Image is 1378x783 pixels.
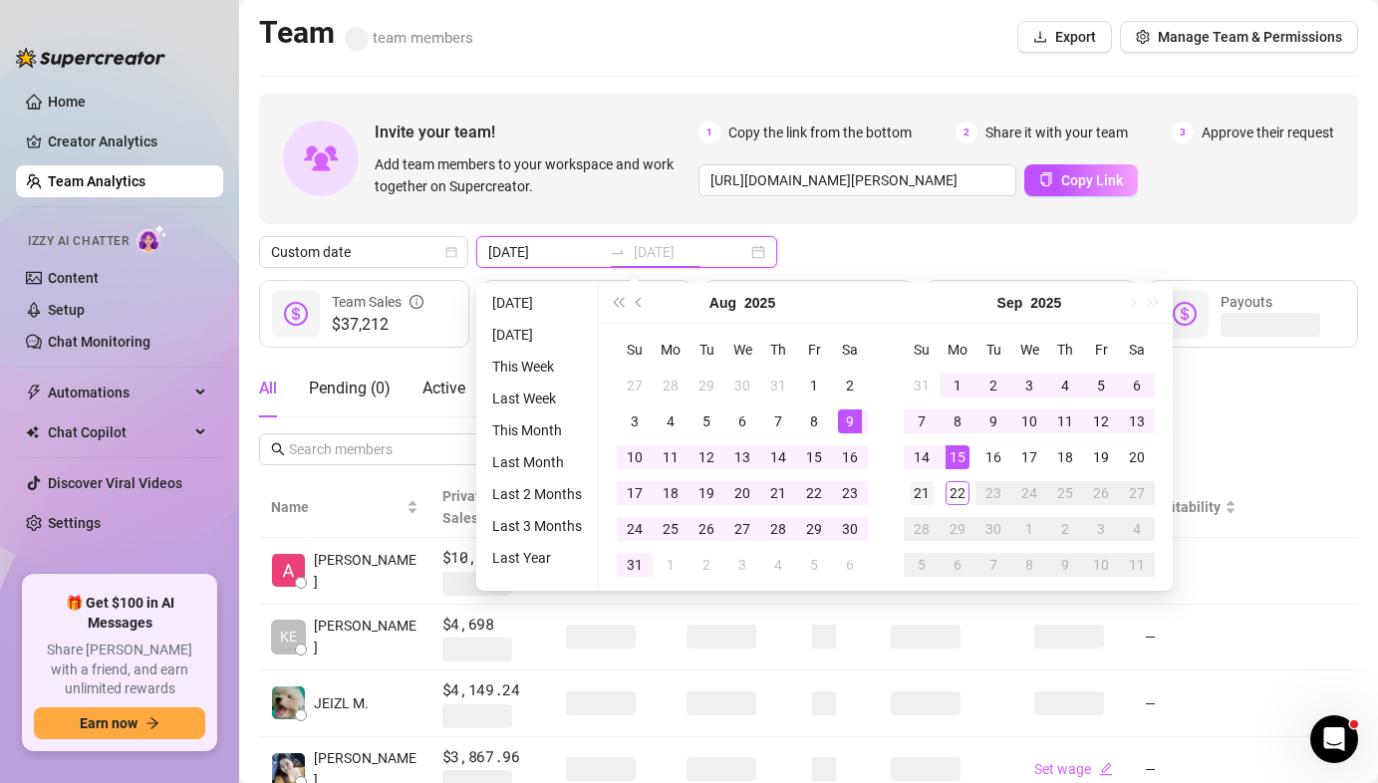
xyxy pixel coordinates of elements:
[1089,553,1113,577] div: 10
[975,547,1011,583] td: 2025-10-07
[766,445,790,469] div: 14
[1011,439,1047,475] td: 2025-09-17
[1119,511,1155,547] td: 2025-10-04
[26,385,42,400] span: thunderbolt
[838,374,862,397] div: 2
[1145,499,1221,515] span: Profitability
[796,475,832,511] td: 2025-08-22
[910,409,934,433] div: 7
[802,374,826,397] div: 1
[484,546,590,570] li: Last Year
[1119,547,1155,583] td: 2025-10-11
[659,409,683,433] div: 4
[760,475,796,511] td: 2025-08-21
[653,368,689,403] td: 2025-07-28
[34,594,205,633] span: 🎁 Get $100 in AI Messages
[796,511,832,547] td: 2025-08-29
[1119,475,1155,511] td: 2025-09-27
[1034,761,1113,777] a: Set wageedit
[997,283,1023,323] button: Choose a month
[910,374,934,397] div: 31
[689,547,724,583] td: 2025-09-02
[1047,403,1083,439] td: 2025-09-11
[659,445,683,469] div: 11
[1120,21,1358,53] button: Manage Team & Permissions
[910,481,934,505] div: 21
[48,515,101,531] a: Settings
[946,481,969,505] div: 22
[724,547,760,583] td: 2025-09-03
[940,332,975,368] th: Mo
[1089,409,1113,433] div: 12
[694,409,718,433] div: 5
[796,547,832,583] td: 2025-09-05
[940,403,975,439] td: 2025-09-08
[1083,332,1119,368] th: Fr
[904,368,940,403] td: 2025-08-31
[981,553,1005,577] div: 7
[1033,30,1047,44] span: download
[910,553,934,577] div: 5
[724,403,760,439] td: 2025-08-06
[617,439,653,475] td: 2025-08-10
[694,517,718,541] div: 26
[883,280,897,324] span: question-circle
[1061,172,1123,188] span: Copy Link
[1099,762,1113,776] span: edit
[1083,403,1119,439] td: 2025-09-12
[623,553,647,577] div: 31
[34,641,205,699] span: Share [PERSON_NAME] with a friend, and earn unlimited rewards
[48,126,207,157] a: Creator Analytics
[289,438,452,460] input: Search members
[940,511,975,547] td: 2025-09-29
[137,224,167,253] img: AI Chatter
[1083,368,1119,403] td: 2025-09-05
[280,626,297,648] span: KE
[653,511,689,547] td: 2025-08-25
[802,445,826,469] div: 15
[484,355,590,379] li: This Week
[689,511,724,547] td: 2025-08-26
[832,547,868,583] td: 2025-09-06
[484,514,590,538] li: Last 3 Months
[617,511,653,547] td: 2025-08-24
[16,48,165,68] img: logo-BBDzfeDw.svg
[259,377,277,400] div: All
[689,368,724,403] td: 2025-07-29
[946,374,969,397] div: 1
[1017,409,1041,433] div: 10
[332,313,423,337] span: $37,212
[1017,445,1041,469] div: 17
[1039,172,1053,186] span: copy
[375,120,698,144] span: Invite your team!
[1125,553,1149,577] div: 11
[48,416,189,448] span: Chat Copilot
[832,511,868,547] td: 2025-08-30
[832,439,868,475] td: 2025-08-16
[1047,475,1083,511] td: 2025-09-25
[689,439,724,475] td: 2025-08-12
[760,332,796,368] th: Th
[653,332,689,368] th: Mo
[1083,547,1119,583] td: 2025-10-10
[1011,475,1047,511] td: 2025-09-24
[760,368,796,403] td: 2025-07-31
[272,554,305,587] img: Alexicon Ortiag…
[766,374,790,397] div: 31
[375,153,690,197] span: Add team members to your workspace and work together on Supercreator.
[48,173,145,189] a: Team Analytics
[1202,122,1334,143] span: Approve their request
[724,475,760,511] td: 2025-08-20
[694,374,718,397] div: 29
[309,377,391,400] div: Pending ( 0 )
[940,475,975,511] td: 2025-09-22
[946,409,969,433] div: 8
[1173,302,1197,326] span: dollar-circle
[271,237,456,267] span: Custom date
[975,368,1011,403] td: 2025-09-02
[838,553,862,577] div: 6
[766,409,790,433] div: 7
[653,547,689,583] td: 2025-09-01
[484,482,590,506] li: Last 2 Months
[442,678,542,702] span: $4,149.24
